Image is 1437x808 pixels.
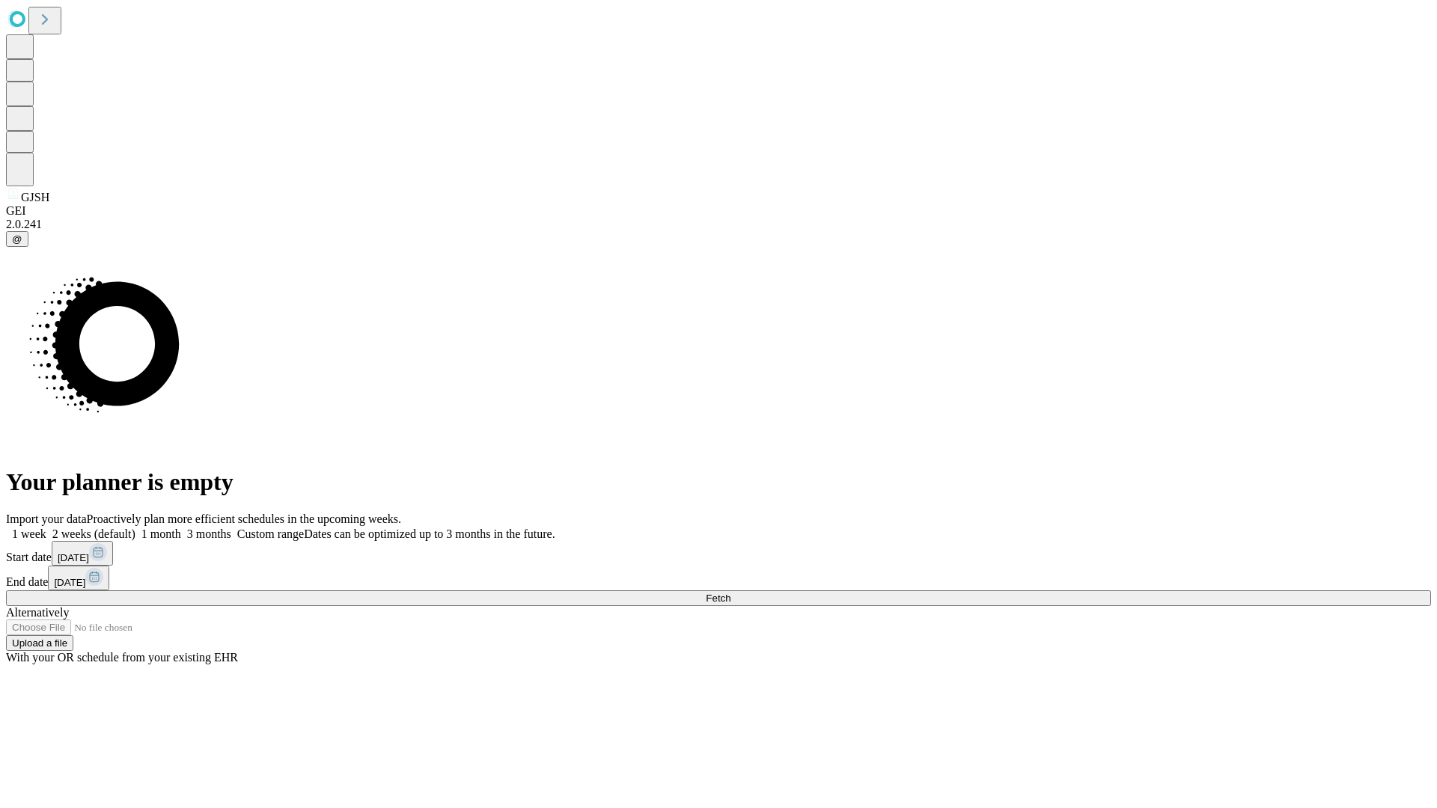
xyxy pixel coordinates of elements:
button: Fetch [6,590,1431,606]
span: Proactively plan more efficient schedules in the upcoming weeks. [87,512,401,525]
span: Import your data [6,512,87,525]
div: GEI [6,204,1431,218]
span: Dates can be optimized up to 3 months in the future. [304,527,555,540]
button: [DATE] [52,541,113,566]
button: @ [6,231,28,247]
span: GJSH [21,191,49,203]
button: Upload a file [6,635,73,651]
span: Alternatively [6,606,69,619]
div: End date [6,566,1431,590]
span: 2 weeks (default) [52,527,135,540]
span: [DATE] [58,552,89,563]
div: 2.0.241 [6,218,1431,231]
span: Fetch [706,593,730,604]
button: [DATE] [48,566,109,590]
span: [DATE] [54,577,85,588]
span: 3 months [187,527,231,540]
div: Start date [6,541,1431,566]
span: @ [12,233,22,245]
span: 1 month [141,527,181,540]
h1: Your planner is empty [6,468,1431,496]
span: 1 week [12,527,46,540]
span: With your OR schedule from your existing EHR [6,651,238,664]
span: Custom range [237,527,304,540]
